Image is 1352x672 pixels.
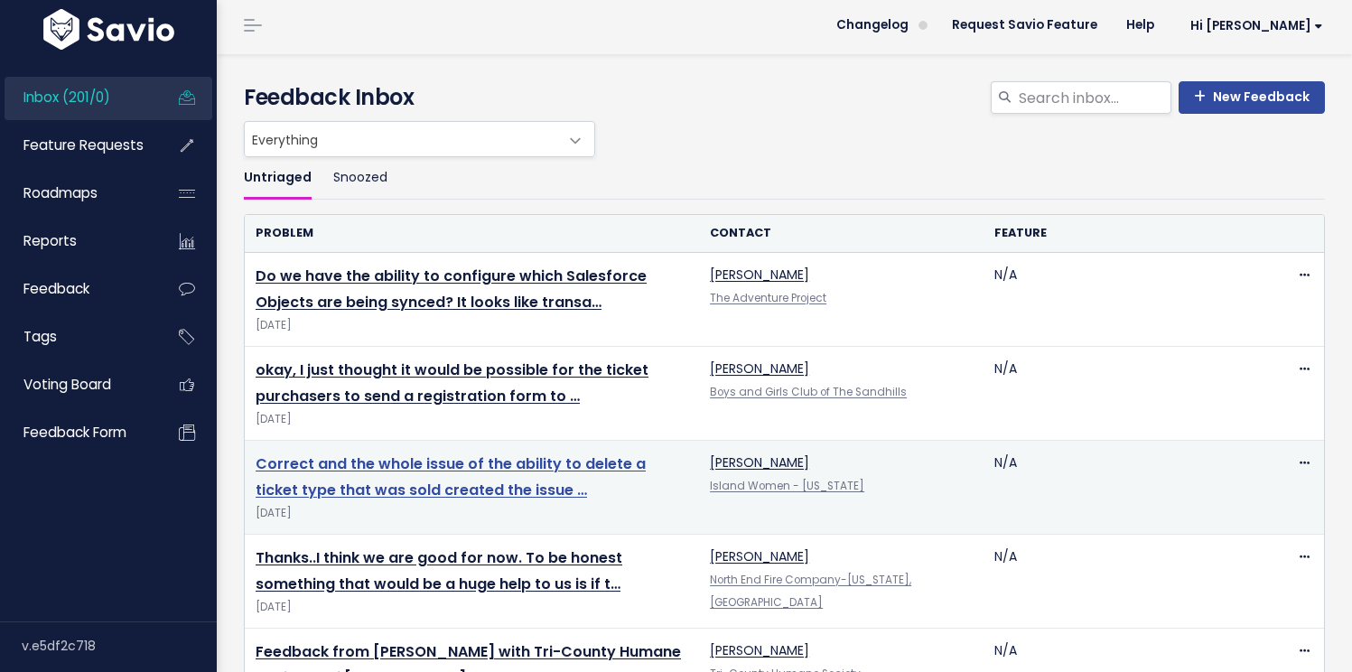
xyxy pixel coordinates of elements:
[836,19,909,32] span: Changelog
[256,547,622,594] a: Thanks..I think we are good for now. To be honest something that would be a huge help to us is if t…
[244,157,1325,200] ul: Filter feature requests
[256,453,646,500] a: Correct and the whole issue of the ability to delete a ticket type that was sold created the issue …
[39,9,179,50] img: logo-white.9d6f32f41409.svg
[333,157,387,200] a: Snoozed
[256,598,688,617] span: [DATE]
[710,359,809,378] a: [PERSON_NAME]
[984,535,1267,629] td: N/A
[699,215,983,252] th: Contact
[22,622,217,669] div: v.e5df2c718
[5,364,150,406] a: Voting Board
[23,327,57,346] span: Tags
[984,215,1267,252] th: Feature
[23,375,111,394] span: Voting Board
[5,125,150,166] a: Feature Requests
[5,316,150,358] a: Tags
[1179,81,1325,114] a: New Feedback
[937,12,1112,39] a: Request Savio Feature
[244,121,595,157] span: Everything
[5,220,150,262] a: Reports
[710,479,864,493] a: Island Women - [US_STATE]
[5,173,150,214] a: Roadmaps
[710,266,809,284] a: [PERSON_NAME]
[23,279,89,298] span: Feedback
[710,641,809,659] a: [PERSON_NAME]
[1169,12,1338,40] a: Hi [PERSON_NAME]
[5,268,150,310] a: Feedback
[256,359,648,406] a: okay, I just thought it would be possible for the ticket purchasers to send a registration form to …
[984,347,1267,441] td: N/A
[245,215,699,252] th: Problem
[1112,12,1169,39] a: Help
[23,231,77,250] span: Reports
[23,183,98,202] span: Roadmaps
[710,385,907,399] a: Boys and Girls Club of The Sandhills
[256,266,647,313] a: Do we have the ability to configure which Salesforce Objects are being synced? It looks like transa…
[710,291,826,305] a: The Adventure Project
[256,410,688,429] span: [DATE]
[244,157,312,200] a: Untriaged
[23,423,126,442] span: Feedback form
[1017,81,1171,114] input: Search inbox...
[984,253,1267,347] td: N/A
[245,122,558,156] span: Everything
[710,547,809,565] a: [PERSON_NAME]
[5,77,150,118] a: Inbox (201/0)
[23,135,144,154] span: Feature Requests
[984,441,1267,535] td: N/A
[5,412,150,453] a: Feedback form
[256,316,688,335] span: [DATE]
[23,88,110,107] span: Inbox (201/0)
[1190,19,1323,33] span: Hi [PERSON_NAME]
[710,573,911,610] a: North End Fire Company-[US_STATE], [GEOGRAPHIC_DATA]
[710,453,809,471] a: [PERSON_NAME]
[244,81,1325,114] h4: Feedback Inbox
[256,504,688,523] span: [DATE]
